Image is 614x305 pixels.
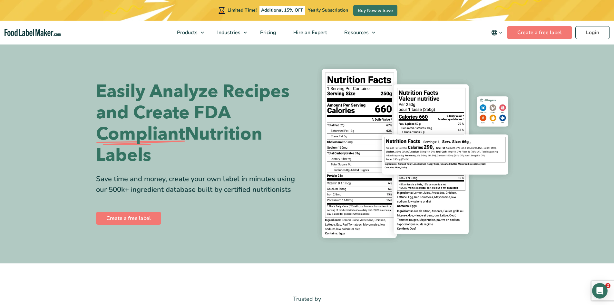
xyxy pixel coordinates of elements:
[507,26,572,39] a: Create a free label
[259,6,305,15] span: Additional 15% OFF
[308,7,348,13] span: Yearly Subscription
[96,123,185,145] span: Compliant
[342,29,369,36] span: Resources
[96,174,302,195] div: Save time and money, create your own label in minutes using our 500k+ ingredient database built b...
[575,26,610,39] a: Login
[291,29,328,36] span: Hire an Expert
[96,81,302,166] h1: Easily Analyze Recipes and Create FDA Nutrition Labels
[96,294,518,304] p: Trusted by
[285,21,334,44] a: Hire an Expert
[258,29,277,36] span: Pricing
[175,29,198,36] span: Products
[353,5,397,16] a: Buy Now & Save
[336,21,378,44] a: Resources
[605,283,610,288] span: 2
[252,21,283,44] a: Pricing
[96,212,161,225] a: Create a free label
[215,29,241,36] span: Industries
[592,283,608,299] div: Open Intercom Messenger
[228,7,257,13] span: Limited Time!
[209,21,250,44] a: Industries
[169,21,207,44] a: Products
